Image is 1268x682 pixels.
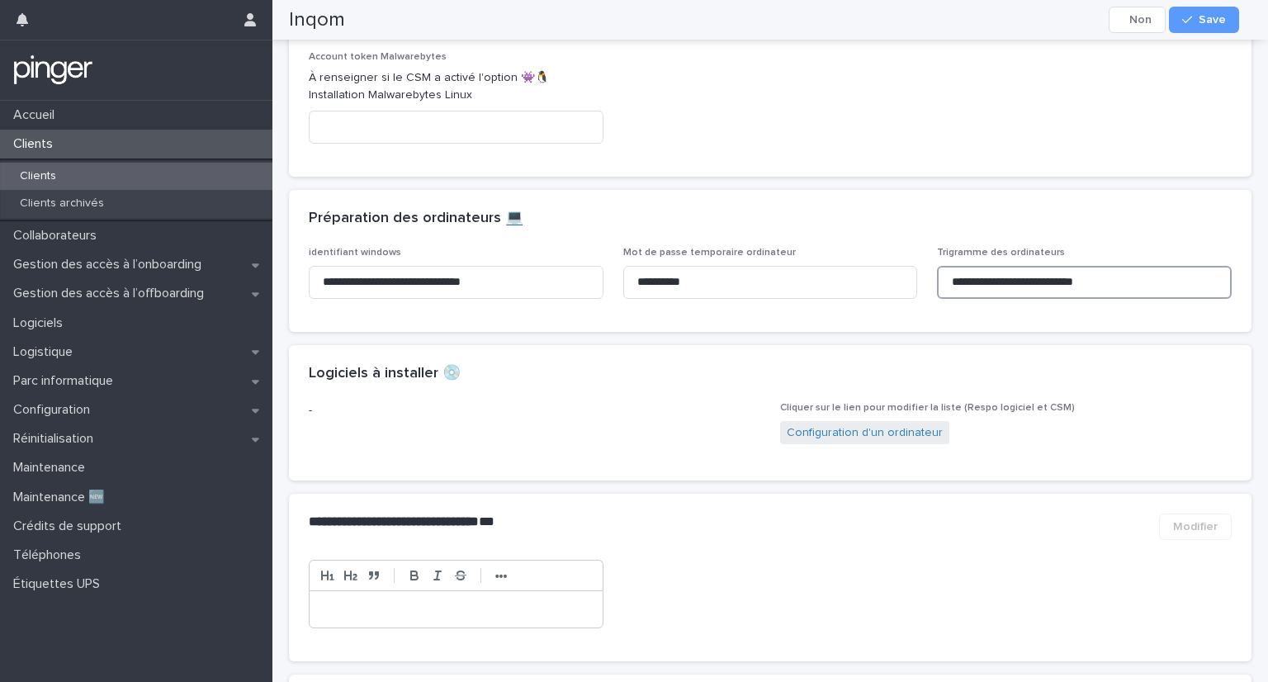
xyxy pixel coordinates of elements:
h2: Préparation des ordinateurs 💻 [309,210,523,228]
span: Account token Malwarebytes [309,52,447,62]
p: - [309,402,760,419]
h2: Logiciels à installer 💿​ [309,365,461,383]
p: Collaborateurs [7,228,110,244]
button: Modifier [1159,514,1232,540]
span: Mot de passe temporaire ordinateur [623,248,796,258]
a: Configuration d'un ordinateur [787,424,943,442]
p: Maintenance 🆕 [7,490,118,505]
span: identifiant windows [309,248,401,258]
p: Maintenance [7,460,98,476]
p: Réinitialisation [7,431,106,447]
p: À renseigner si le CSM a activé l'option 👾🐧 Installation Malwarebytes Linux [309,69,603,104]
button: Save [1169,7,1239,33]
p: Logiciels [7,315,76,331]
p: Parc informatique [7,373,126,389]
button: ••• [490,566,513,585]
span: Save [1199,14,1226,26]
img: mTgBEunGTSyRkCgitkcU [13,54,93,87]
p: Téléphones [7,547,94,563]
p: Crédits de support [7,519,135,534]
p: Clients archivés [7,197,117,211]
strong: ••• [495,570,508,583]
p: Configuration [7,402,103,418]
span: Cliquer sur le lien pour modifier la liste (Respo logiciel et CSM) [780,403,1075,413]
p: Gestion des accès à l’offboarding [7,286,217,301]
p: Logistique [7,344,86,360]
span: Trigramme des ordinateurs [937,248,1065,258]
p: Étiquettes UPS [7,576,113,592]
p: Clients [7,169,69,183]
span: Modifier [1173,519,1218,535]
p: Accueil [7,107,68,123]
p: Gestion des accès à l’onboarding [7,257,215,272]
p: Clients [7,136,66,152]
h2: Inqom [289,8,345,32]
